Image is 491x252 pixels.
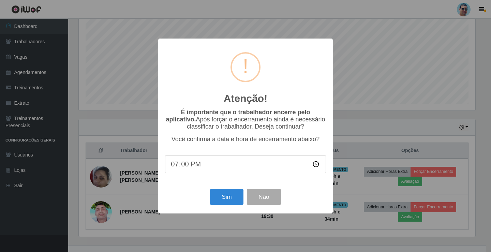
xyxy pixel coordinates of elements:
b: É importante que o trabalhador encerre pelo aplicativo. [166,109,310,123]
h2: Atenção! [224,92,267,105]
p: Após forçar o encerramento ainda é necessário classificar o trabalhador. Deseja continuar? [165,109,326,130]
button: Sim [210,189,243,205]
button: Não [247,189,281,205]
p: Você confirma a data e hora de encerramento abaixo? [165,136,326,143]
